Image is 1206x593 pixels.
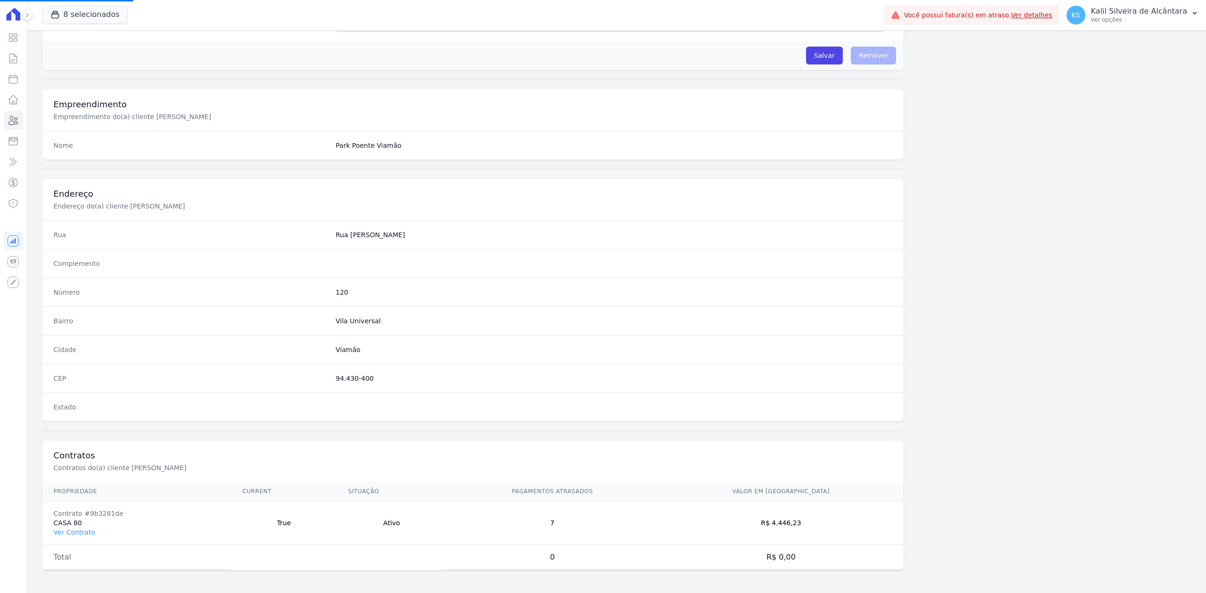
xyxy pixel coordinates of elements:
[54,99,893,110] h3: Empreendimento
[1091,7,1187,16] p: Kalil Silveira de Alcântara
[54,259,328,268] dt: Complemento
[447,545,659,570] td: 0
[54,230,328,240] dt: Rua
[337,501,447,545] td: Ativo
[336,141,893,150] dd: Park Poente Viamão
[336,288,893,297] dd: 120
[42,501,231,545] td: CASA 80
[42,545,231,570] td: Total
[447,501,659,545] td: 7
[54,112,370,121] p: Empreendimento do(a) cliente [PERSON_NAME]
[231,482,337,501] th: Current
[851,47,896,64] span: Remover
[1011,11,1052,19] a: Ver detalhes
[54,141,328,150] dt: Nome
[336,316,893,326] dd: Vila Universal
[1072,12,1080,18] span: KS
[54,316,328,326] dt: Bairro
[658,501,904,545] td: R$ 4.446,23
[806,47,843,64] input: Salvar
[1059,2,1206,28] button: KS Kalil Silveira de Alcântara Ver opções
[54,463,370,473] p: Contratos do(a) cliente [PERSON_NAME]
[447,482,659,501] th: Pagamentos Atrasados
[42,6,128,24] button: 8 selecionados
[336,230,893,240] dd: Rua [PERSON_NAME]
[337,482,447,501] th: Situação
[1091,16,1187,24] p: Ver opções
[54,188,893,200] h3: Endereço
[658,482,904,501] th: Valor em [GEOGRAPHIC_DATA]
[54,345,328,354] dt: Cidade
[658,545,904,570] td: R$ 0,00
[54,509,220,518] div: Contrato #9b3281de
[54,450,893,461] h3: Contratos
[54,402,328,412] dt: Estado
[54,201,370,211] p: Endereço do(a) cliente [PERSON_NAME]
[336,345,893,354] dd: Viamão
[54,529,95,536] a: Ver Contrato
[336,374,893,383] dd: 94.430-400
[231,501,337,545] td: True
[54,374,328,383] dt: CEP
[54,288,328,297] dt: Número
[904,10,1052,20] span: Você possui fatura(s) em atraso.
[42,482,231,501] th: Propriedade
